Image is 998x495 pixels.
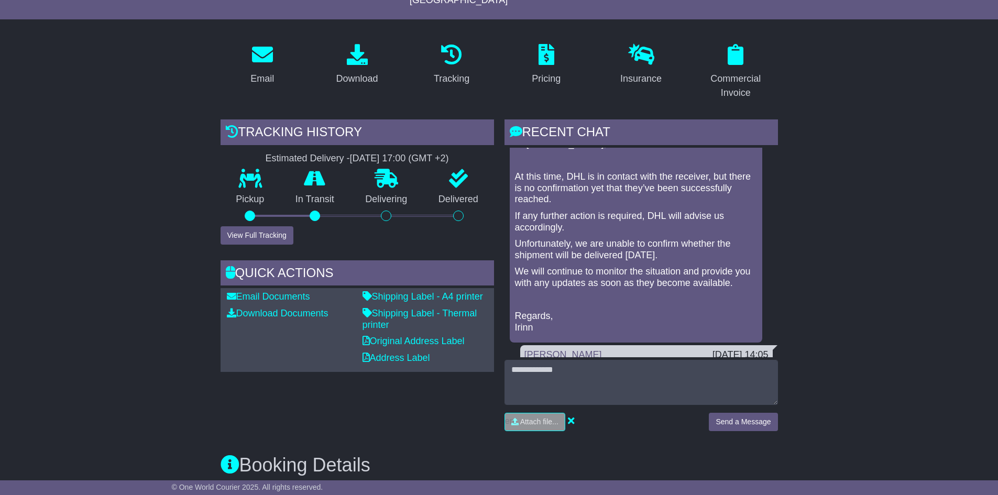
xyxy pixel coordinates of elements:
[363,353,430,363] a: Address Label
[221,260,494,289] div: Quick Actions
[363,291,483,302] a: Shipping Label - A4 printer
[221,226,293,245] button: View Full Tracking
[524,349,602,360] a: [PERSON_NAME]
[434,72,469,86] div: Tracking
[221,119,494,148] div: Tracking history
[427,40,476,90] a: Tracking
[423,194,494,205] p: Delivered
[280,194,350,205] p: In Transit
[515,311,757,333] p: Regards, Irinn
[221,194,280,205] p: Pickup
[172,483,323,491] span: © One World Courier 2025. All rights reserved.
[515,266,757,289] p: We will continue to monitor the situation and provide you with any updates as soon as they become...
[227,291,310,302] a: Email Documents
[227,308,328,318] a: Download Documents
[620,72,662,86] div: Insurance
[363,308,477,330] a: Shipping Label - Thermal printer
[250,72,274,86] div: Email
[515,171,757,205] p: At this time, DHL is in contact with the receiver, but there is no confirmation yet that they’ve ...
[350,153,449,164] div: [DATE] 17:00 (GMT +2)
[515,238,757,261] p: Unfortunately, we are unable to confirm whether the shipment will be delivered [DATE].
[221,455,778,476] h3: Booking Details
[244,40,281,90] a: Email
[532,72,561,86] div: Pricing
[350,194,423,205] p: Delivering
[329,40,385,90] a: Download
[505,119,778,148] div: RECENT CHAT
[336,72,378,86] div: Download
[700,72,771,100] div: Commercial Invoice
[363,336,465,346] a: Original Address Label
[712,349,769,361] div: [DATE] 14:05
[613,40,668,90] a: Insurance
[525,40,567,90] a: Pricing
[221,153,494,164] div: Estimated Delivery -
[694,40,778,104] a: Commercial Invoice
[515,211,757,233] p: If any further action is required, DHL will advise us accordingly.
[709,413,777,431] button: Send a Message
